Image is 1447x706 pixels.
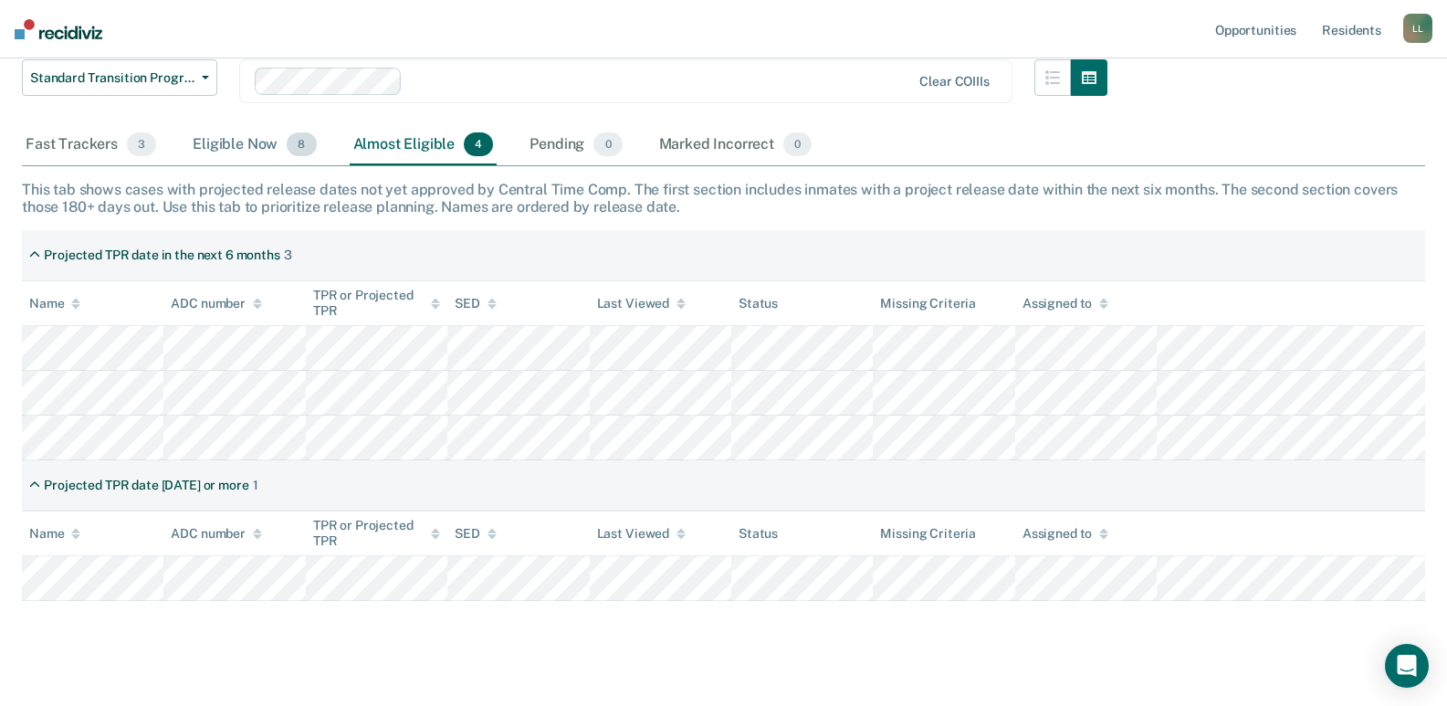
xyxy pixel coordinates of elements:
div: This tab shows cases with projected release dates not yet approved by Central Time Comp. The firs... [22,181,1425,216]
div: ADC number [171,526,262,542]
div: ADC number [171,296,262,311]
div: Marked Incorrect0 [655,125,816,165]
div: Missing Criteria [880,526,976,542]
div: Name [29,296,80,311]
span: 8 [287,132,316,156]
div: Missing Criteria [880,296,976,311]
div: Projected TPR date [DATE] or more1 [22,470,265,501]
button: Standard Transition Program Release [22,59,217,96]
div: Assigned to [1022,526,1108,542]
div: Status [739,296,778,311]
div: Last Viewed [597,296,686,311]
span: 4 [464,132,493,156]
div: Fast Trackers3 [22,125,160,165]
div: TPR or Projected TPR [313,518,440,549]
div: SED [455,296,497,311]
span: 0 [593,132,622,156]
div: Status [739,526,778,542]
div: Pending0 [526,125,625,165]
div: Name [29,526,80,542]
div: L L [1403,14,1432,43]
div: Eligible Now8 [189,125,320,165]
span: 0 [783,132,812,156]
div: Last Viewed [597,526,686,542]
span: Standard Transition Program Release [30,70,194,86]
div: 3 [284,248,292,263]
div: Clear COIIIs [919,74,989,90]
button: LL [1403,14,1432,43]
img: Recidiviz [15,19,102,39]
div: 1 [253,478,258,493]
div: Almost Eligible4 [350,125,498,165]
div: TPR or Projected TPR [313,288,440,319]
div: Assigned to [1022,296,1108,311]
div: Projected TPR date in the next 6 months3 [22,240,299,270]
div: Projected TPR date in the next 6 months [44,248,280,263]
div: Projected TPR date [DATE] or more [44,478,248,493]
span: 3 [127,132,156,156]
div: SED [455,526,497,542]
div: Open Intercom Messenger [1385,644,1429,688]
